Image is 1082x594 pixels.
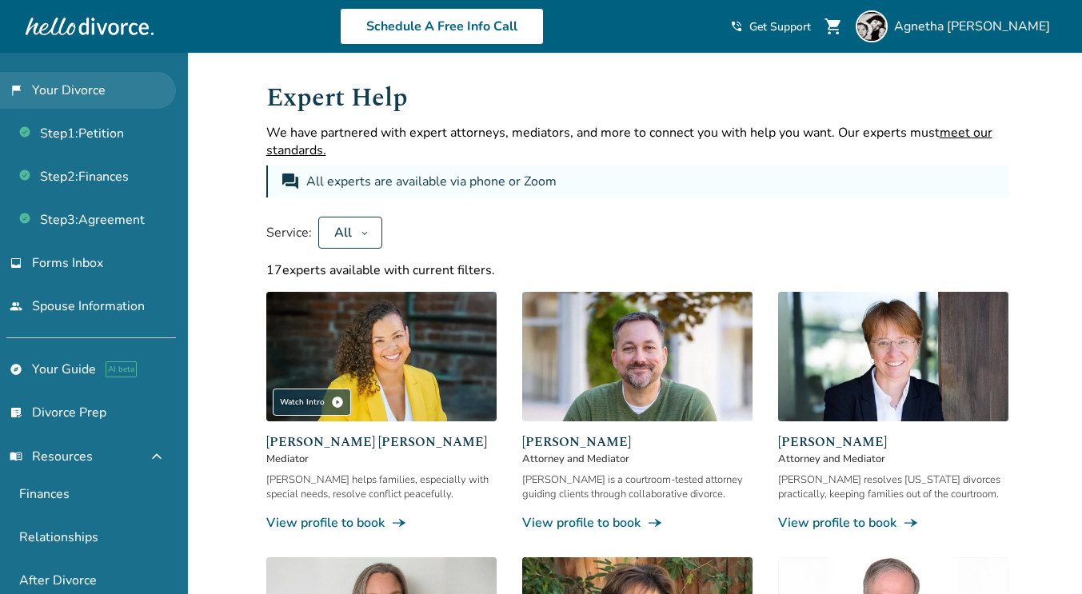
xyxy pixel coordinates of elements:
[266,514,497,532] a: View profile to bookline_end_arrow_notch
[903,515,919,531] span: line_end_arrow_notch
[730,20,743,33] span: phone_in_talk
[391,515,407,531] span: line_end_arrow_notch
[318,217,382,249] button: All
[32,254,103,272] span: Forms Inbox
[10,84,22,97] span: flag_2
[778,452,1008,466] span: Attorney and Mediator
[522,514,753,532] a: View profile to bookline_end_arrow_notch
[522,433,753,452] span: [PERSON_NAME]
[778,433,1008,452] span: [PERSON_NAME]
[331,396,344,409] span: play_circle
[522,292,753,421] img: Neil Forester
[10,450,22,463] span: menu_book
[522,452,753,466] span: Attorney and Mediator
[106,361,137,377] span: AI beta
[266,292,497,421] img: Claudia Brown Coulter
[266,78,1008,118] h1: Expert Help
[778,514,1008,532] a: View profile to bookline_end_arrow_notch
[147,447,166,466] span: expand_less
[778,292,1008,421] img: Anne Mania
[306,172,560,191] div: All experts are available via phone or Zoom
[281,172,300,191] span: forum
[10,257,22,269] span: inbox
[332,224,354,241] div: All
[266,124,992,159] span: meet our standards.
[10,300,22,313] span: people
[10,448,93,465] span: Resources
[340,8,544,45] a: Schedule A Free Info Call
[1002,517,1082,594] iframe: Chat Widget
[266,224,312,241] span: Service:
[10,406,22,419] span: list_alt_check
[894,18,1056,35] span: Agnetha [PERSON_NAME]
[266,433,497,452] span: [PERSON_NAME] [PERSON_NAME]
[730,19,811,34] a: phone_in_talkGet Support
[856,10,888,42] img: Agnetha Garcia
[266,261,1008,279] div: 17 experts available with current filters.
[647,515,663,531] span: line_end_arrow_notch
[273,389,351,416] div: Watch Intro
[266,124,1008,159] p: We have partnered with expert attorneys, mediators, and more to connect you with help you want. O...
[778,472,1008,501] div: [PERSON_NAME] resolves [US_STATE] divorces practically, keeping families out of the courtroom.
[266,472,497,501] div: [PERSON_NAME] helps families, especially with special needs, resolve conflict peacefully.
[266,452,497,466] span: Mediator
[522,472,753,501] div: [PERSON_NAME] is a courtroom-tested attorney guiding clients through collaborative divorce.
[10,363,22,376] span: explore
[749,19,811,34] span: Get Support
[824,17,843,36] span: shopping_cart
